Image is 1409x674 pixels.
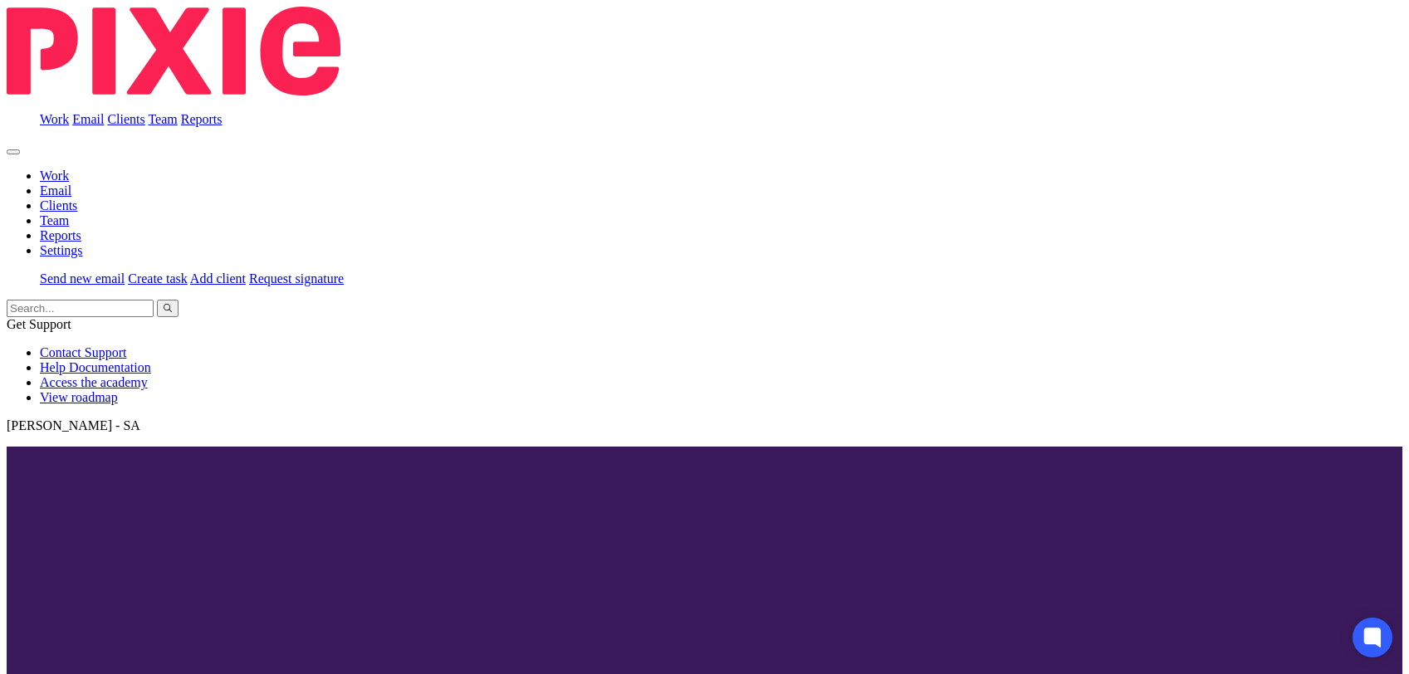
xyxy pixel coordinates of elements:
a: Settings [40,243,83,257]
button: Search [157,300,179,317]
img: Pixie [7,7,340,95]
a: Clients [40,198,77,212]
a: Work [40,112,69,126]
span: Get Support [7,317,71,331]
a: Email [72,112,104,126]
a: Team [148,112,177,126]
a: Request signature [249,271,344,286]
input: Search [7,300,154,317]
a: Access the academy [40,375,148,389]
a: Email [40,183,71,198]
a: Reports [181,112,223,126]
a: Contact Support [40,345,126,359]
a: Send new email [40,271,125,286]
a: Clients [107,112,144,126]
a: Create task [128,271,188,286]
p: [PERSON_NAME] - SA [7,418,1402,433]
a: View roadmap [40,390,118,404]
a: Reports [40,228,81,242]
a: Help Documentation [40,360,151,374]
a: Work [40,168,69,183]
a: Add client [190,271,246,286]
a: Team [40,213,69,227]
